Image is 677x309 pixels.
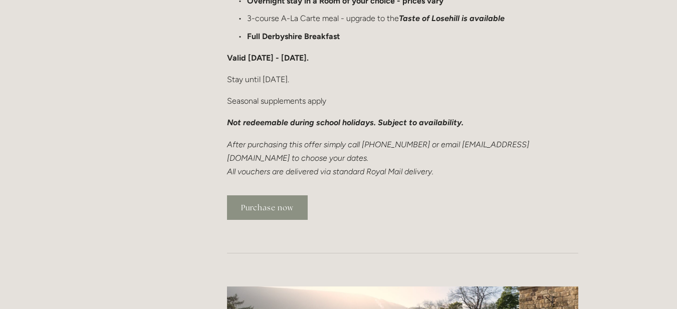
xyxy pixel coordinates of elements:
strong: Valid [DATE] - [DATE]. [227,53,309,63]
em: Not redeemable during school holidays. Subject to availability. [227,118,464,127]
p: 3-course A-La Carte meal - upgrade to the [247,12,578,25]
em: Taste of Losehill is available [399,14,505,23]
em: After purchasing this offer simply call [PHONE_NUMBER] or email [EMAIL_ADDRESS][DOMAIN_NAME] to c... [227,140,529,176]
p: Stay until [DATE]. [227,73,578,86]
p: Seasonal supplements apply [227,94,578,108]
a: Purchase now [227,195,308,220]
strong: Full Derbyshire Breakfast [247,32,340,41]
